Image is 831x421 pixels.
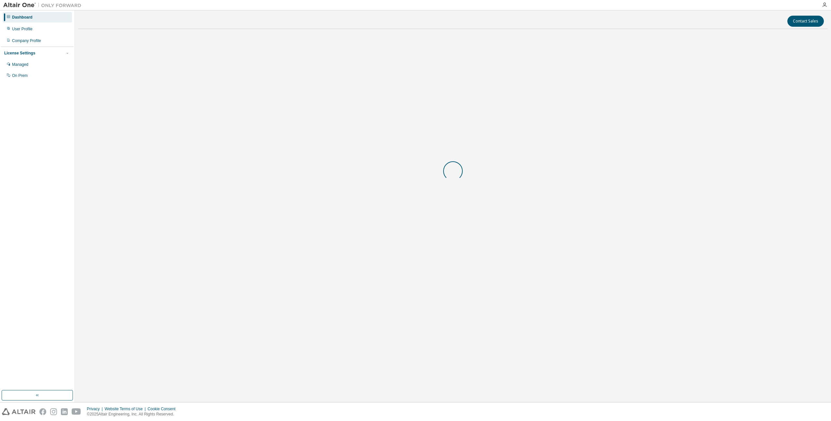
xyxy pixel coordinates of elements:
div: Website Terms of Use [105,406,148,412]
div: Cookie Consent [148,406,179,412]
div: License Settings [4,51,35,56]
div: Privacy [87,406,105,412]
p: © 2025 Altair Engineering, Inc. All Rights Reserved. [87,412,179,417]
img: altair_logo.svg [2,408,35,415]
div: On Prem [12,73,28,78]
div: Dashboard [12,15,33,20]
img: facebook.svg [39,408,46,415]
button: Contact Sales [787,16,824,27]
img: instagram.svg [50,408,57,415]
div: Managed [12,62,28,67]
img: Altair One [3,2,85,8]
div: User Profile [12,26,33,32]
img: linkedin.svg [61,408,68,415]
div: Company Profile [12,38,41,43]
img: youtube.svg [72,408,81,415]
